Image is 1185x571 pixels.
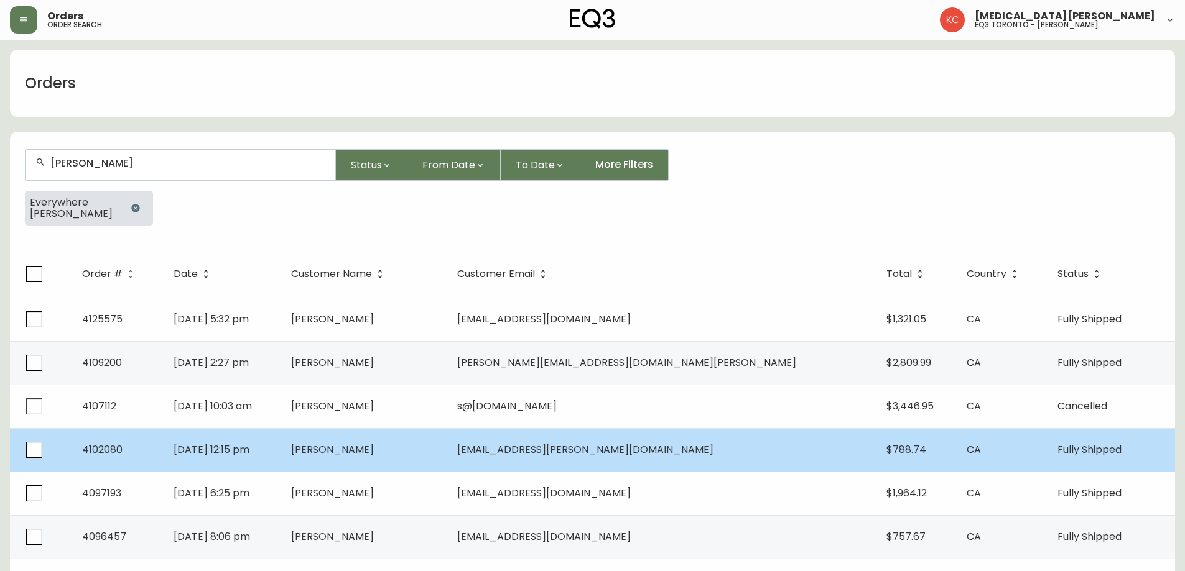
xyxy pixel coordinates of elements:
span: Customer Name [291,268,388,280]
span: 4107112 [82,399,116,413]
span: Fully Shipped [1057,529,1122,544]
span: Fully Shipped [1057,442,1122,457]
span: [EMAIL_ADDRESS][DOMAIN_NAME] [457,486,631,500]
h1: Orders [25,73,76,94]
h5: order search [47,21,102,29]
span: Status [351,157,382,173]
span: Everywhere [30,197,113,208]
span: Customer Name [291,270,372,278]
span: [PERSON_NAME] [30,208,113,219]
span: Fully Shipped [1057,486,1122,500]
span: [EMAIL_ADDRESS][DOMAIN_NAME] [457,312,631,326]
span: [PERSON_NAME] [291,399,374,413]
span: More Filters [595,158,653,171]
span: Cancelled [1057,399,1107,413]
span: Country [967,268,1023,280]
span: Status [1057,270,1089,278]
span: [DATE] 12:15 pm [174,442,249,457]
span: CA [967,529,981,544]
img: 6487344ffbf0e7f3b216948508909409 [940,7,965,32]
span: Date [174,268,214,280]
span: $3,446.95 [886,399,934,413]
button: More Filters [580,149,669,181]
span: [PERSON_NAME] [291,442,374,457]
span: Date [174,270,198,278]
span: Total [886,268,928,280]
span: 4125575 [82,312,123,326]
span: To Date [516,157,555,173]
span: Customer Email [457,268,551,280]
span: [DATE] 10:03 am [174,399,252,413]
span: Fully Shipped [1057,312,1122,326]
span: 4109200 [82,355,122,370]
span: s@[DOMAIN_NAME] [457,399,557,413]
span: CA [967,312,981,326]
span: [PERSON_NAME][EMAIL_ADDRESS][DOMAIN_NAME][PERSON_NAME] [457,355,796,370]
span: CA [967,399,981,413]
span: [DATE] 8:06 pm [174,529,250,544]
button: Status [336,149,407,181]
span: 4096457 [82,529,126,544]
span: Customer Email [457,270,535,278]
span: CA [967,355,981,370]
span: [DATE] 5:32 pm [174,312,249,326]
span: 4097193 [82,486,121,500]
span: Fully Shipped [1057,355,1122,370]
h5: eq3 toronto - [PERSON_NAME] [975,21,1099,29]
span: [EMAIL_ADDRESS][PERSON_NAME][DOMAIN_NAME] [457,442,713,457]
span: $788.74 [886,442,926,457]
span: $1,321.05 [886,312,926,326]
span: Order # [82,268,139,280]
button: From Date [407,149,501,181]
input: Search [50,157,325,169]
span: CA [967,442,981,457]
span: Orders [47,11,83,21]
span: From Date [422,157,475,173]
span: Order # [82,270,123,278]
span: [PERSON_NAME] [291,529,374,544]
span: $1,964.12 [886,486,927,500]
span: [DATE] 6:25 pm [174,486,249,500]
img: logo [570,9,616,29]
span: Total [886,270,912,278]
span: [MEDICAL_DATA][PERSON_NAME] [975,11,1155,21]
span: [DATE] 2:27 pm [174,355,249,370]
span: 4102080 [82,442,123,457]
span: [PERSON_NAME] [291,355,374,370]
span: [PERSON_NAME] [291,486,374,500]
button: To Date [501,149,580,181]
span: [EMAIL_ADDRESS][DOMAIN_NAME] [457,529,631,544]
span: $757.67 [886,529,926,544]
span: Country [967,270,1006,278]
span: Status [1057,268,1105,280]
span: $2,809.99 [886,355,931,370]
span: [PERSON_NAME] [291,312,374,326]
span: CA [967,486,981,500]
